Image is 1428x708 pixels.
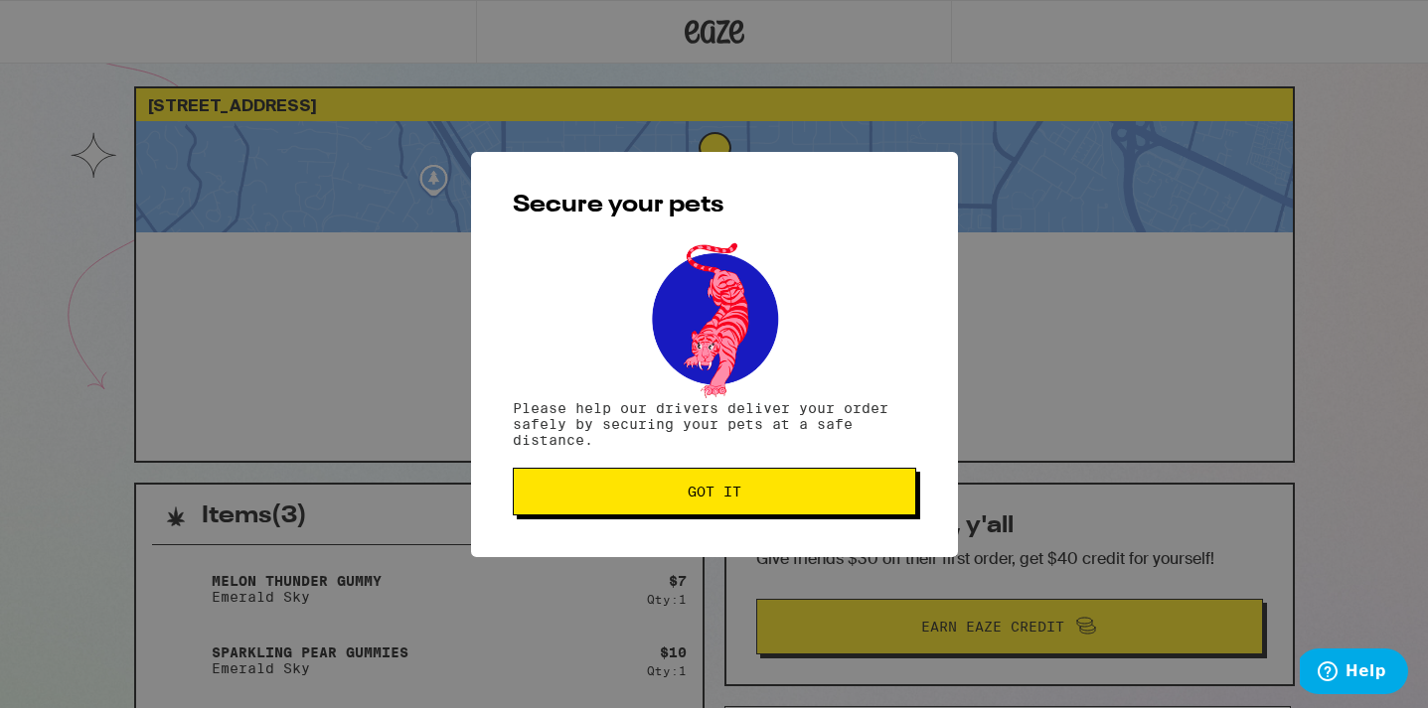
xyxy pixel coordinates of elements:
button: Got it [513,468,916,515]
img: pets [633,237,796,400]
span: Got it [688,485,741,498]
h2: Secure your pets [513,194,916,217]
p: Please help our drivers deliver your order safely by securing your pets at a safe distance. [513,400,916,448]
iframe: Opens a widget where you can find more information [1300,648,1408,698]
